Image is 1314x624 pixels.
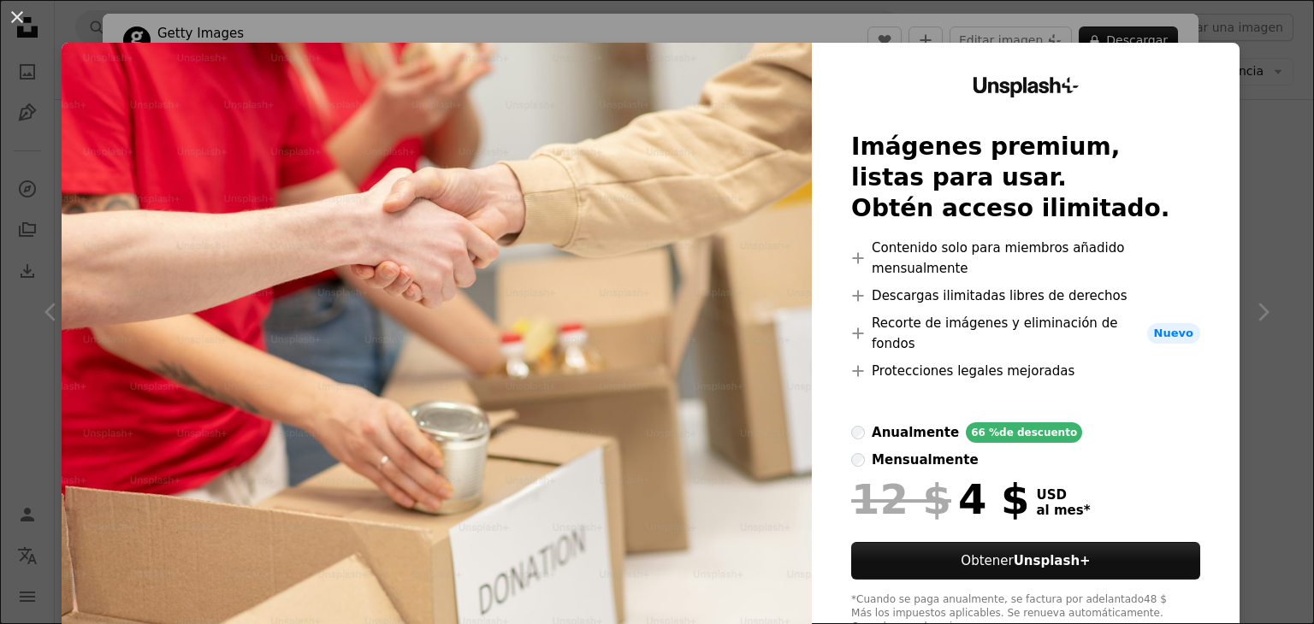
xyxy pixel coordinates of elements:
li: Protecciones legales mejoradas [851,361,1200,381]
div: 66 % de descuento [966,422,1082,443]
li: Recorte de imágenes y eliminación de fondos [851,313,1200,354]
span: al mes * [1037,503,1091,518]
button: ObtenerUnsplash+ [851,542,1200,580]
input: mensualmente [851,453,865,467]
div: anualmente [872,422,959,443]
span: 12 $ [851,477,951,521]
input: anualmente66 %de descuento [851,426,865,439]
strong: Unsplash+ [1014,553,1091,568]
li: Descargas ilimitadas libres de derechos [851,286,1200,306]
span: USD [1037,487,1091,503]
div: mensualmente [872,450,978,470]
li: Contenido solo para miembros añadido mensualmente [851,238,1200,279]
h2: Imágenes premium, listas para usar. Obtén acceso ilimitado. [851,132,1200,224]
span: Nuevo [1147,323,1200,344]
div: 4 $ [851,477,1029,521]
